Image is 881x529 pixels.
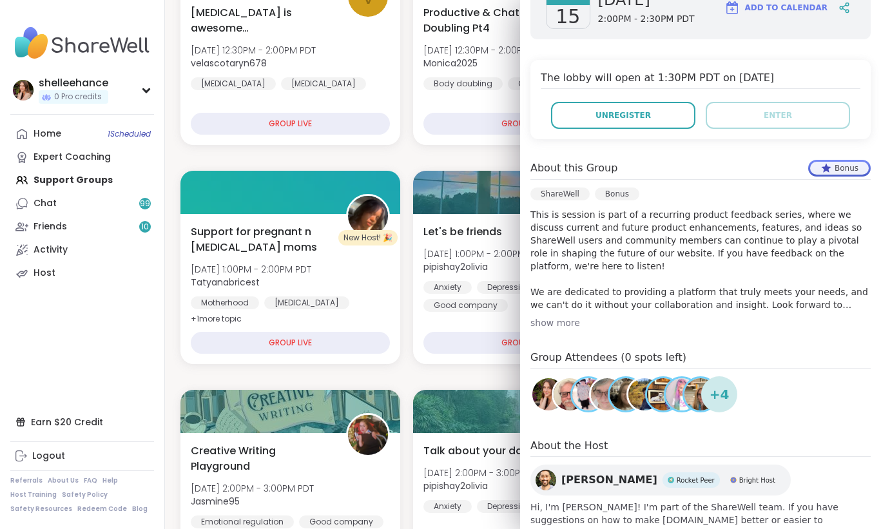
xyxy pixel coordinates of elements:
div: Anxiety [423,281,472,294]
a: FAQ [84,476,97,485]
a: JackB [552,376,588,412]
div: Friends [34,220,67,233]
div: Good company [299,515,383,528]
div: GROUP LIVE [191,332,390,354]
a: Blog [132,505,148,514]
img: AliciaMarie [610,378,642,410]
span: 99 [140,198,150,209]
a: Safety Resources [10,505,72,514]
b: Tatyanabricest [191,276,260,289]
img: CharityRoss [628,378,661,410]
a: Referrals [10,476,43,485]
div: [MEDICAL_DATA] [281,77,366,90]
div: Chat [34,197,57,210]
div: Logout [32,450,65,463]
a: Expert Coaching [10,146,154,169]
a: Home1Scheduled [10,122,154,146]
img: Bright Host [730,477,737,483]
b: pipishay2olivia [423,260,488,273]
span: Unregister [595,110,651,121]
a: Logout [10,445,154,468]
div: Host [34,267,55,280]
span: [DATE] 2:00PM - 3:00PM PDT [191,482,314,495]
a: Help [102,476,118,485]
span: 15 [556,5,580,28]
a: shelleehance [530,376,566,412]
div: Activity [34,244,68,256]
span: [MEDICAL_DATA] is awesome [MEDICAL_DATA] workbook [191,5,332,36]
span: 10 [141,222,149,233]
span: Rocket Peer [677,476,715,485]
div: Depression [477,281,541,294]
img: shelleehance [13,80,34,101]
span: [DATE] 2:00PM - 3:00PM PDT [423,466,547,479]
div: Expert Coaching [34,151,111,164]
h4: Group Attendees (0 spots left) [530,350,871,369]
button: Unregister [551,102,695,129]
span: 0 Pro credits [54,91,102,102]
a: Activity [10,238,154,262]
span: Creative Writing Playground [191,443,332,474]
div: Motherhood [191,296,259,309]
h4: About the Host [530,438,871,457]
b: velascotaryn678 [191,57,267,70]
img: CeeJai [666,378,698,410]
span: Bright Host [739,476,775,485]
div: Bonus [810,162,869,175]
span: 1 Scheduled [108,129,151,139]
a: Chat99 [10,192,154,215]
span: 2:00PM - 2:30PM PDT [598,13,695,26]
a: AliciaMarie [608,376,644,412]
a: AmberWolffWizard [645,376,681,412]
img: Recovery [572,378,605,410]
div: Body doubling [423,77,503,90]
div: show more [530,316,871,329]
span: Talk about your day [423,443,528,459]
span: Let's be friends [423,224,502,240]
b: Jasmine95 [191,495,240,508]
a: Host [10,262,154,285]
span: [DATE] 12:30PM - 2:00PM PDT [423,44,548,57]
a: Redeem Code [77,505,127,514]
div: Bonus [595,188,639,200]
a: Susan [589,376,625,412]
img: ShareWell Nav Logo [10,21,154,66]
img: brett [536,470,556,490]
div: Home [34,128,61,140]
button: Enter [706,102,850,129]
a: Host Training [10,490,57,499]
img: Rocket Peer [668,477,674,483]
div: Anxiety [423,500,472,513]
img: Tatyanabricest [348,196,388,236]
img: Jasmine95 [348,415,388,455]
div: [MEDICAL_DATA] [191,77,276,90]
div: Earn $20 Credit [10,410,154,434]
p: This is session is part of a recurring product feedback series, where we discuss current and futu... [530,208,871,311]
b: Monica2025 [423,57,478,70]
img: AmberWolffWizard [647,378,679,410]
a: Safety Policy [62,490,108,499]
div: GROUP LIVE [423,332,623,354]
div: [MEDICAL_DATA] [264,296,349,309]
div: Good company [423,299,508,312]
div: Good company [508,77,592,90]
div: New Host! 🎉 [338,230,398,245]
a: About Us [48,476,79,485]
div: ShareWell [530,188,590,200]
span: Productive & Chatty Body Doubling Pt4 [423,5,565,36]
img: shelleehance [532,378,565,410]
div: Emotional regulation [191,515,294,528]
a: Friends10 [10,215,154,238]
img: Jill_B_Gratitude [684,378,717,410]
a: CeeJai [664,376,700,412]
span: [DATE] 1:00PM - 2:00PM PDT [423,247,544,260]
h4: About this Group [530,160,617,176]
a: brett[PERSON_NAME]Rocket PeerRocket PeerBright HostBright Host [530,465,791,495]
div: GROUP LIVE [423,113,623,135]
span: + 4 [710,385,730,404]
span: Enter [764,110,792,121]
span: Add to Calendar [745,2,828,14]
div: Depression [477,500,541,513]
span: [DATE] 1:00PM - 2:00PM PDT [191,263,311,276]
a: Recovery [570,376,606,412]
